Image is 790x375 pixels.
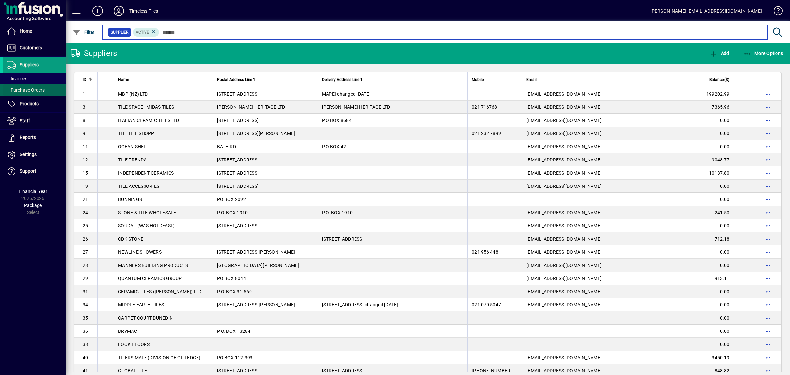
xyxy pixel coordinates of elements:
[83,91,85,97] span: 1
[763,352,773,363] button: More options
[111,29,128,36] span: Supplier
[763,273,773,284] button: More options
[322,210,353,215] span: P.O. BOX 1910
[699,272,739,285] td: 913.11
[526,276,602,281] span: [EMAIL_ADDRESS][DOMAIN_NAME]
[217,289,252,294] span: P.O. BOX 31-560
[699,338,739,351] td: 0.00
[472,368,512,373] span: [PHONE_NUMBER]
[24,203,42,208] span: Package
[763,102,773,112] button: More options
[83,170,88,176] span: 15
[699,206,739,219] td: 241.50
[763,194,773,205] button: More options
[708,47,731,59] button: Add
[763,247,773,257] button: More options
[472,76,518,83] div: Mobile
[87,5,108,17] button: Add
[709,51,729,56] span: Add
[526,131,602,136] span: [EMAIL_ADDRESS][DOMAIN_NAME]
[699,298,739,311] td: 0.00
[472,131,501,136] span: 021 232 7899
[118,197,142,202] span: BUNNINGS
[526,289,602,294] span: [EMAIL_ADDRESS][DOMAIN_NAME]
[136,30,149,35] span: Active
[83,342,88,347] span: 38
[108,5,129,17] button: Profile
[118,184,159,189] span: TILE ACCESSORIES
[526,118,602,123] span: [EMAIL_ADDRESS][DOMAIN_NAME]
[71,26,96,38] button: Filter
[118,118,179,123] span: ITALIAN CERAMIC TILES LTD
[526,368,602,373] span: [EMAIL_ADDRESS][DOMAIN_NAME]
[322,91,371,97] span: MAPEI changed [DATE]
[322,236,364,242] span: [STREET_ADDRESS]
[322,104,390,110] span: [PERSON_NAME] HERITAGE LTD
[73,30,95,35] span: Filter
[769,1,782,23] a: Knowledge Base
[742,47,785,59] button: More Options
[526,144,602,149] span: [EMAIL_ADDRESS][DOMAIN_NAME]
[83,368,88,373] span: 41
[526,76,537,83] span: Email
[20,135,36,140] span: Reports
[7,76,27,81] span: Invoices
[217,263,299,268] span: [GEOGRAPHIC_DATA][PERSON_NAME]
[217,144,236,149] span: BATH RD
[699,114,739,127] td: 0.00
[83,289,88,294] span: 31
[118,76,129,83] span: Name
[20,62,39,67] span: Suppliers
[83,76,86,83] span: ID
[83,315,88,321] span: 35
[699,153,739,166] td: 9048.77
[217,368,259,373] span: [STREET_ADDRESS]
[118,263,188,268] span: MANNERS BUILDING PRODUCTS
[20,152,37,157] span: Settings
[20,45,42,50] span: Customers
[83,210,88,215] span: 24
[763,300,773,310] button: More options
[20,28,32,34] span: Home
[217,355,253,360] span: PO BOX 112-393
[118,276,182,281] span: QUANTUM CERAMICS GROUP
[118,210,176,215] span: STONE & TILE WHOLESALE
[699,127,739,140] td: 0.00
[3,40,66,56] a: Customers
[763,260,773,271] button: More options
[118,342,150,347] span: LOOK FLOORS
[83,131,85,136] span: 9
[20,101,39,106] span: Products
[83,118,85,123] span: 8
[526,236,602,242] span: [EMAIL_ADDRESS][DOMAIN_NAME]
[217,91,259,97] span: [STREET_ADDRESS]
[129,6,158,16] div: Timeless Tiles
[83,144,88,149] span: 11
[699,166,739,180] td: 10137.80
[3,113,66,129] a: Staff
[133,28,159,37] mat-chip: Activation Status: Active
[526,249,602,255] span: [EMAIL_ADDRESS][DOMAIN_NAME]
[118,368,147,373] span: GLOBAL TILE
[526,302,602,307] span: [EMAIL_ADDRESS][DOMAIN_NAME]
[699,245,739,259] td: 0.00
[3,84,66,96] a: Purchase Orders
[83,276,88,281] span: 29
[83,197,88,202] span: 21
[699,219,739,232] td: 0.00
[699,351,739,364] td: 3450.19
[699,311,739,325] td: 0.00
[703,76,735,83] div: Balance ($)
[3,23,66,40] a: Home
[526,355,602,360] span: [EMAIL_ADDRESS][DOMAIN_NAME]
[83,236,88,242] span: 26
[83,329,88,334] span: 36
[118,91,148,97] span: MBP (NZ) LTD
[763,181,773,191] button: More options
[217,329,250,334] span: P.O. BOX 13284
[217,76,255,83] span: Postal Address Line 1
[763,168,773,178] button: More options
[118,249,162,255] span: NEWLINE SHOWERS
[526,263,602,268] span: [EMAIL_ADDRESS][DOMAIN_NAME]
[743,51,783,56] span: More Options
